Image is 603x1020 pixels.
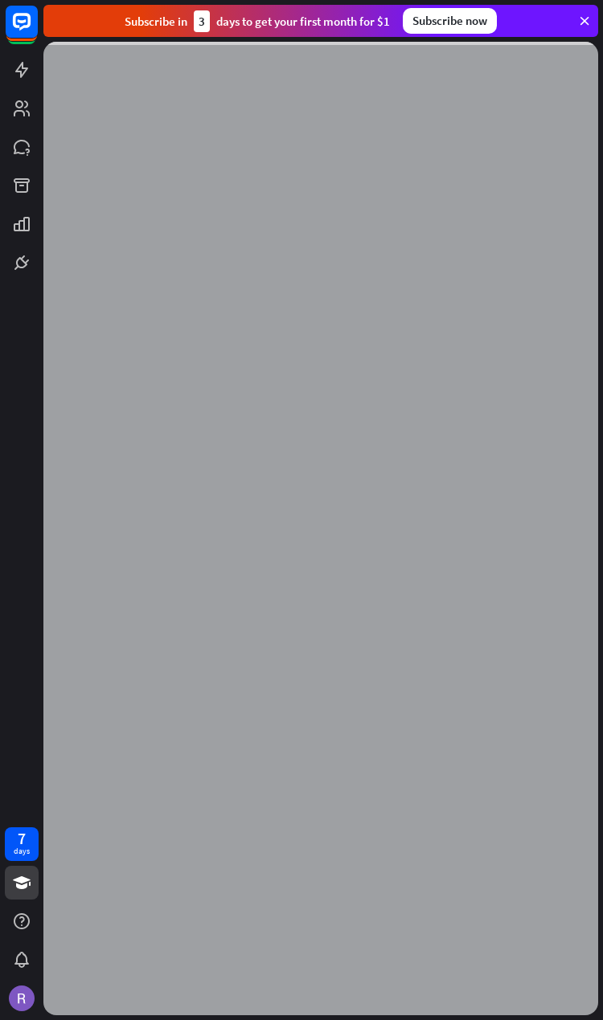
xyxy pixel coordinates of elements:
div: 7 [18,831,26,846]
div: days [14,846,30,857]
div: 3 [194,10,210,32]
div: Subscribe in days to get your first month for $1 [125,10,390,32]
a: 7 days [5,827,39,861]
div: Subscribe now [403,8,497,34]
